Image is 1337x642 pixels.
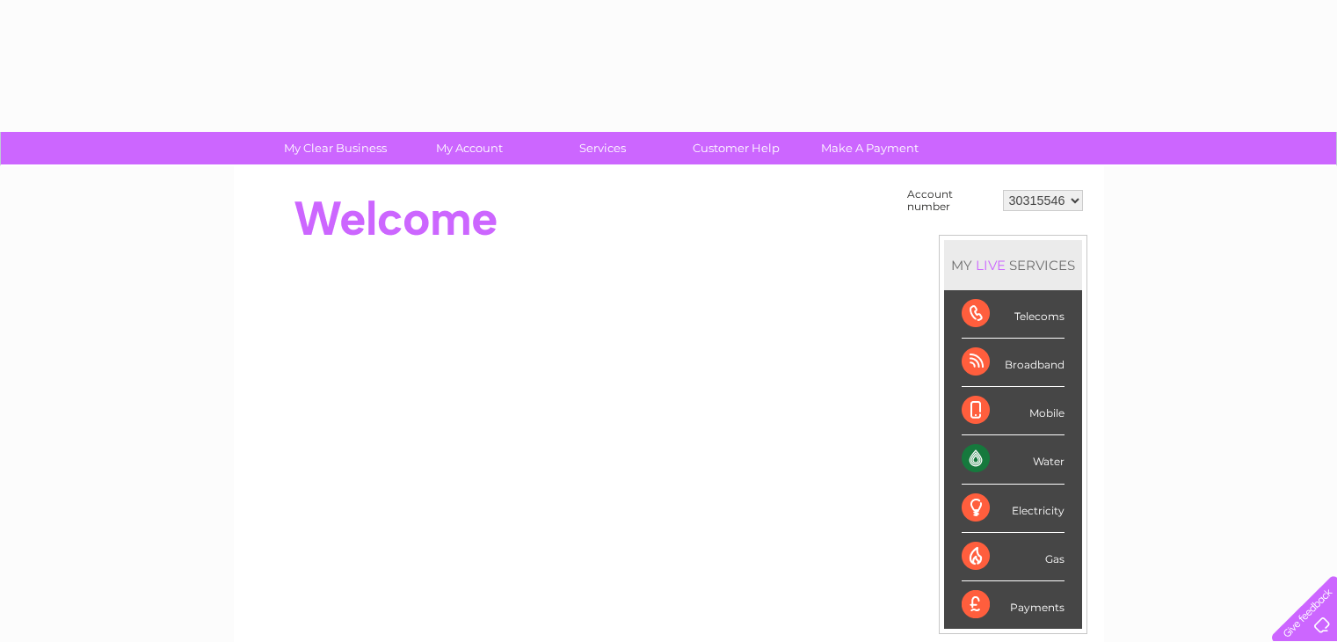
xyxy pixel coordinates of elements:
a: Customer Help [664,132,809,164]
a: Services [530,132,675,164]
a: My Clear Business [263,132,408,164]
div: Payments [962,581,1065,629]
td: Account number [903,184,999,217]
div: MY SERVICES [944,240,1082,290]
div: LIVE [972,257,1009,274]
a: Make A Payment [797,132,942,164]
a: My Account [396,132,541,164]
div: Broadband [962,339,1065,387]
div: Gas [962,533,1065,581]
div: Electricity [962,485,1065,533]
div: Mobile [962,387,1065,435]
div: Telecoms [962,290,1065,339]
div: Water [962,435,1065,484]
